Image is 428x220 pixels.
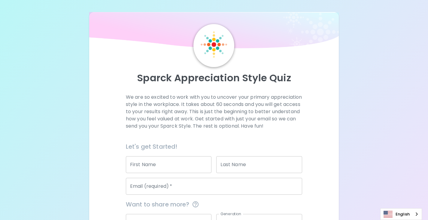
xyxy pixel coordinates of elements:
aside: Language selected: English [380,208,422,220]
h6: Let's get Started! [126,142,302,151]
p: We are so excited to work with you to uncover your primary appreciation style in the workplace. I... [126,94,302,130]
a: English [381,209,422,220]
img: Sparck Logo [201,31,227,58]
svg: This information is completely confidential and only used for aggregated appreciation studies at ... [192,201,199,208]
img: wave [89,12,339,51]
p: Sparck Appreciation Style Quiz [96,72,332,84]
span: Want to share more? [126,200,302,209]
div: Language [380,208,422,220]
label: Generation [220,211,241,216]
